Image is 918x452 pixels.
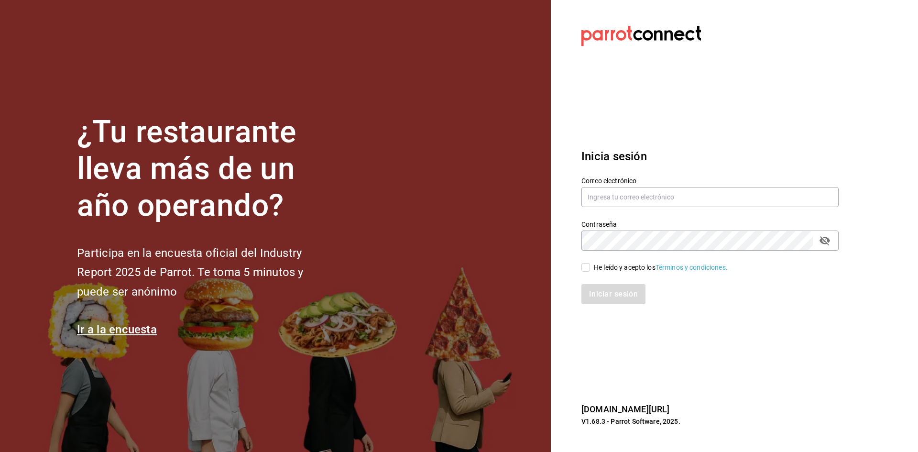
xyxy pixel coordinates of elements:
[581,187,839,207] input: Ingresa tu correo electrónico
[581,404,669,414] a: [DOMAIN_NAME][URL]
[77,243,335,302] h2: Participa en la encuesta oficial del Industry Report 2025 de Parrot. Te toma 5 minutos y puede se...
[581,148,839,165] h3: Inicia sesión
[817,232,833,249] button: passwordField
[77,323,157,336] a: Ir a la encuesta
[594,263,728,273] div: He leído y acepto los
[77,114,335,224] h1: ¿Tu restaurante lleva más de un año operando?
[581,221,839,228] label: Contraseña
[656,264,728,271] a: Términos y condiciones.
[581,417,839,426] p: V1.68.3 - Parrot Software, 2025.
[581,177,839,184] label: Correo electrónico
